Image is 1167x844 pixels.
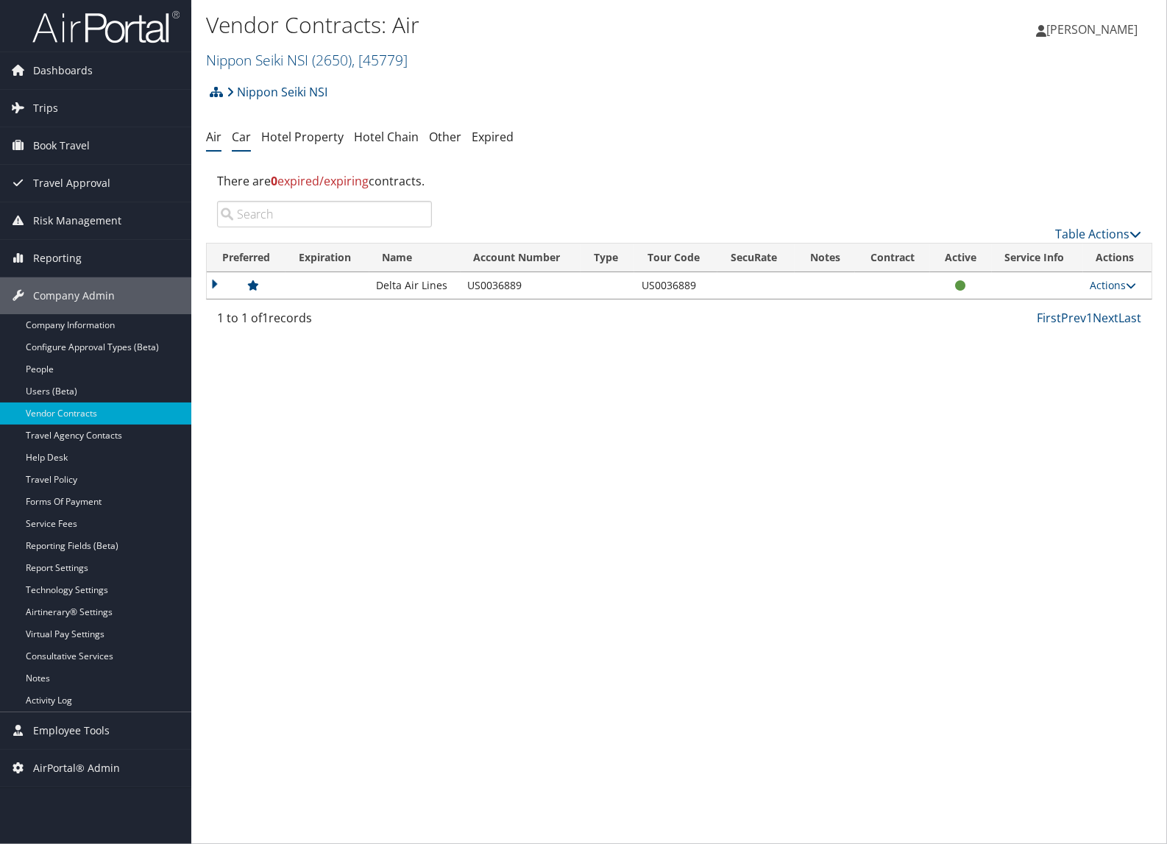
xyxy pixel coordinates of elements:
[312,50,352,70] span: ( 2650 )
[461,272,581,299] td: US0036889
[217,309,432,334] div: 1 to 1 of records
[581,244,634,272] th: Type: activate to sort column ascending
[33,277,115,314] span: Company Admin
[369,244,461,272] th: Name: activate to sort column ascending
[1036,7,1152,52] a: [PERSON_NAME]
[369,272,461,299] td: Delta Air Lines
[33,712,110,749] span: Employee Tools
[232,129,251,145] a: Car
[262,310,269,326] span: 1
[472,129,514,145] a: Expired
[217,201,432,227] input: Search
[32,10,180,44] img: airportal-logo.png
[33,750,120,787] span: AirPortal® Admin
[717,244,795,272] th: SecuRate: activate to sort column ascending
[33,127,90,164] span: Book Travel
[1037,310,1061,326] a: First
[1118,310,1141,326] a: Last
[271,173,369,189] span: expired/expiring
[354,129,419,145] a: Hotel Chain
[206,129,221,145] a: Air
[227,77,327,107] a: Nippon Seiki NSI
[1090,278,1137,292] a: Actions
[795,244,855,272] th: Notes: activate to sort column ascending
[271,173,277,189] strong: 0
[1061,310,1086,326] a: Prev
[206,10,837,40] h1: Vendor Contracts: Air
[352,50,408,70] span: , [ 45779 ]
[33,240,82,277] span: Reporting
[1083,244,1152,272] th: Actions
[634,272,717,299] td: US0036889
[461,244,581,272] th: Account Number: activate to sort column ascending
[33,90,58,127] span: Trips
[33,52,93,89] span: Dashboards
[634,244,717,272] th: Tour Code: activate to sort column ascending
[285,244,369,272] th: Expiration: activate to sort column ascending
[1046,21,1138,38] span: [PERSON_NAME]
[992,244,1083,272] th: Service Info: activate to sort column ascending
[33,202,121,239] span: Risk Management
[855,244,930,272] th: Contract: activate to sort column ascending
[1086,310,1093,326] a: 1
[429,129,461,145] a: Other
[1093,310,1118,326] a: Next
[206,161,1152,201] div: There are contracts.
[1055,226,1141,242] a: Table Actions
[930,244,992,272] th: Active: activate to sort column ascending
[207,244,285,272] th: Preferred: activate to sort column ascending
[206,50,408,70] a: Nippon Seiki NSI
[33,165,110,202] span: Travel Approval
[261,129,344,145] a: Hotel Property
